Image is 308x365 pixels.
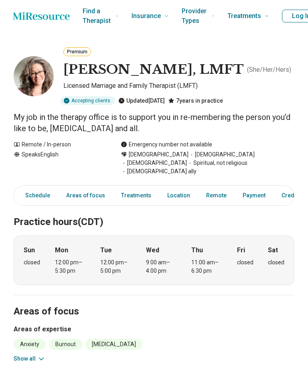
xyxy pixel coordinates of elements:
[63,81,294,93] p: Licensed Marriage and Family Therapist (LMFT)
[14,140,105,149] div: Remote / In-person
[247,65,291,75] p: ( She/Her/Hers )
[162,187,195,204] a: Location
[14,286,294,318] h2: Areas of focus
[121,167,197,176] span: [DEMOGRAPHIC_DATA] ally
[14,339,46,350] li: Anxiety
[182,6,209,26] span: Provider Types
[146,245,159,255] strong: Wed
[188,150,255,159] span: [DEMOGRAPHIC_DATA]
[237,245,245,255] strong: Fri
[14,324,294,334] h3: Areas of expertise
[237,258,253,267] div: closed
[116,187,156,204] a: Treatments
[13,8,70,24] a: Home page
[14,112,294,134] p: My job in the therapy office is to support you in re-membering the person you’d like to be, [MEDI...
[129,150,188,159] span: [DEMOGRAPHIC_DATA]
[268,258,284,267] div: closed
[238,187,270,204] a: Payment
[191,245,203,255] strong: Thu
[268,245,278,255] strong: Sat
[63,47,91,56] button: Premium
[14,150,105,176] div: Speaks English
[100,245,112,255] strong: Tue
[55,245,68,255] strong: Mon
[55,258,86,275] div: 12:00 pm – 5:30 pm
[63,61,244,78] h1: [PERSON_NAME], LMFT
[121,140,212,149] div: Emergency number not available
[201,187,231,204] a: Remote
[14,355,45,363] button: Show all
[85,339,142,350] li: [MEDICAL_DATA]
[227,10,261,22] span: Treatments
[132,10,161,22] span: Insurance
[14,235,294,285] div: When does the program meet?
[61,187,110,204] a: Areas of focus
[146,258,177,275] div: 9:00 am – 4:00 pm
[83,6,112,26] span: Find a Therapist
[14,196,294,229] h2: Practice hours (CDT)
[24,245,35,255] strong: Sun
[191,258,222,275] div: 11:00 am – 6:30 pm
[14,56,54,96] img: Corinne Sundell, LMFT, Licensed Marriage and Family Therapist (LMFT)
[187,159,247,167] span: Spiritual, not religious
[121,159,187,167] span: [DEMOGRAPHIC_DATA]
[168,96,223,105] div: 7 years in practice
[100,258,131,275] div: 12:00 pm – 5:00 pm
[49,339,82,350] li: Burnout
[118,96,165,105] div: Updated [DATE]
[60,96,115,105] div: Accepting clients
[24,258,40,267] div: closed
[16,187,55,204] a: Schedule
